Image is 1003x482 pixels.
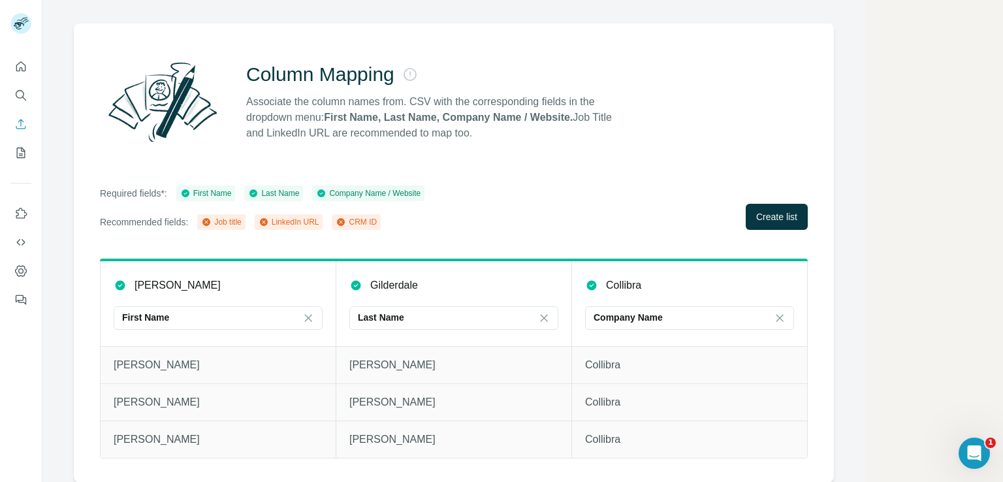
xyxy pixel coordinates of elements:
button: Dashboard [10,259,31,283]
p: Gilderdale [370,278,418,293]
p: Collibra [585,432,794,447]
p: [PERSON_NAME] [114,357,323,373]
p: Required fields*: [100,187,167,200]
div: Company Name / Website [316,187,421,199]
span: 1 [985,438,996,448]
button: Enrich CSV [10,112,31,136]
p: Collibra [606,278,641,293]
p: Company Name [594,311,663,324]
p: [PERSON_NAME] [114,394,323,410]
button: Use Surfe on LinkedIn [10,202,31,225]
div: Job title [201,216,241,228]
p: Associate the column names from. CSV with the corresponding fields in the dropdown menu: Job Titl... [246,94,624,141]
span: Create list [756,210,797,223]
div: Last Name [248,187,299,199]
button: Search [10,84,31,107]
p: [PERSON_NAME] [349,432,558,447]
div: CRM ID [336,216,377,228]
div: LinkedIn URL [259,216,319,228]
p: First Name [122,311,169,324]
p: [PERSON_NAME] [135,278,221,293]
p: Last Name [358,311,404,324]
button: Use Surfe API [10,231,31,254]
img: Surfe Illustration - Column Mapping [100,55,225,149]
button: Quick start [10,55,31,78]
p: [PERSON_NAME] [349,357,558,373]
p: Recommended fields: [100,216,188,229]
p: Collibra [585,394,794,410]
button: My lists [10,141,31,165]
button: Feedback [10,288,31,312]
h2: Column Mapping [246,63,394,86]
strong: First Name, Last Name, Company Name / Website. [324,112,573,123]
p: [PERSON_NAME] [114,432,323,447]
p: Collibra [585,357,794,373]
p: [PERSON_NAME] [349,394,558,410]
button: Create list [746,204,808,230]
iframe: Intercom live chat [959,438,990,469]
div: First Name [180,187,232,199]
